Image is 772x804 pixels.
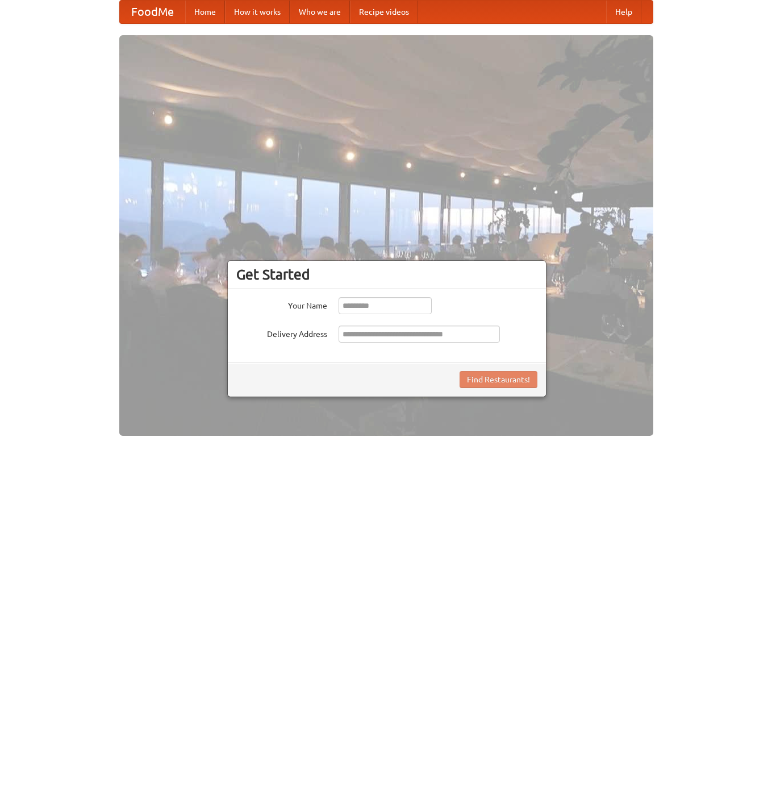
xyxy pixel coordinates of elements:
[460,371,537,388] button: Find Restaurants!
[236,326,327,340] label: Delivery Address
[185,1,225,23] a: Home
[290,1,350,23] a: Who we are
[225,1,290,23] a: How it works
[606,1,641,23] a: Help
[236,266,537,283] h3: Get Started
[350,1,418,23] a: Recipe videos
[120,1,185,23] a: FoodMe
[236,297,327,311] label: Your Name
